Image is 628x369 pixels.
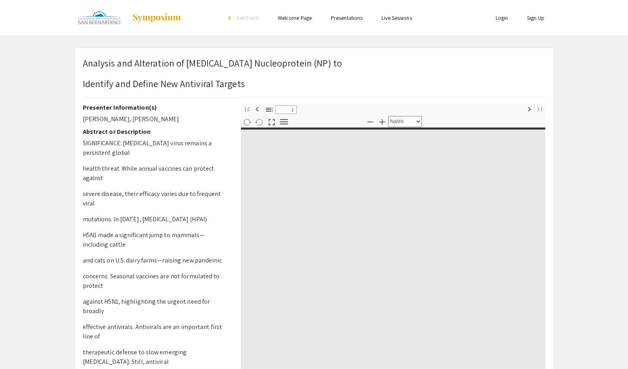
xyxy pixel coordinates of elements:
[83,230,229,249] p: H5N1 made a significant jump to mammals—including cattle
[83,139,229,158] p: SIGNIFICANCE: [MEDICAL_DATA] virus remains a persistent global
[364,116,377,127] button: Zoom Out
[74,8,181,28] a: CSUSB Research Week 2025
[83,215,229,224] p: mutations. In [DATE], [MEDICAL_DATA] (HPAI)
[331,14,363,21] a: Presentations
[83,272,229,291] p: concerns. Seasonal vaccines are not formulated to protect
[74,8,124,28] img: CSUSB Research Week 2025
[6,333,34,363] iframe: Chat
[83,297,229,316] p: against H5N1, highlighting the urgent need for broadly
[523,103,536,114] button: Next Page
[83,104,229,111] h2: Presenter Information(s)
[83,322,229,341] p: effective antivirals. Antivirals are an important first line of
[83,56,342,70] p: Analysis and Alteration of [MEDICAL_DATA] Nucleoprotein (NP) to
[83,76,342,91] p: Identify and Define New Antiviral Targets
[132,13,181,23] img: Symposium by ForagerOne
[83,256,229,265] p: and cats on U.S. dairy farms—raising new pandemic
[83,164,229,183] p: health threat. While annual vaccines can protect against
[382,14,412,21] a: Live Sessions
[277,116,291,127] button: Tools
[265,116,279,127] button: Switch to Presentation Mode
[388,116,422,127] select: Zoom
[527,14,544,21] a: Sign Up
[253,116,266,127] button: Rotate Counterclockwise
[228,15,233,20] div: arrow_back_ios
[241,116,254,127] button: Rotate Clockwise
[241,103,254,114] button: First page
[495,14,508,21] a: Login
[250,103,264,114] button: Previous Page
[237,14,259,21] span: Exit Event
[83,348,229,367] p: therapeutic defense to slow emerging [MEDICAL_DATA]. Still, antiviral
[278,14,312,21] a: Welcome Page
[376,116,389,127] button: Zoom In
[83,128,229,135] h2: Abstract or Description
[275,105,297,114] input: Page
[83,114,229,124] p: [PERSON_NAME], [PERSON_NAME]
[83,189,229,208] p: severe disease, their efficacy varies due to frequent viral
[263,104,276,115] button: Toggle Sidebar
[533,103,546,114] button: Last page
